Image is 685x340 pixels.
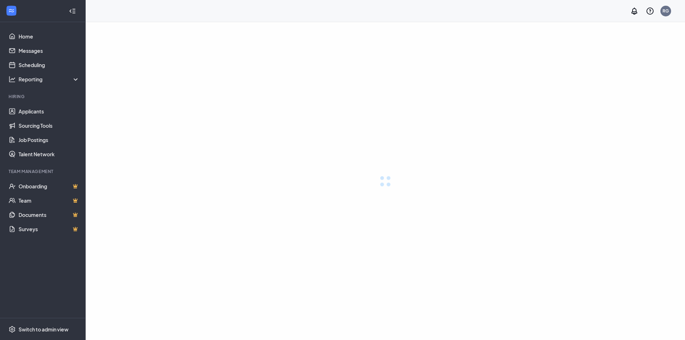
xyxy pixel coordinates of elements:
[8,7,15,14] svg: WorkstreamLogo
[19,147,80,161] a: Talent Network
[9,76,16,83] svg: Analysis
[19,29,80,44] a: Home
[19,104,80,118] a: Applicants
[9,93,78,100] div: Hiring
[9,326,16,333] svg: Settings
[19,222,80,236] a: SurveysCrown
[19,118,80,133] a: Sourcing Tools
[19,58,80,72] a: Scheduling
[663,8,669,14] div: RG
[19,326,68,333] div: Switch to admin view
[646,7,654,15] svg: QuestionInfo
[630,7,639,15] svg: Notifications
[19,179,80,193] a: OnboardingCrown
[19,76,80,83] div: Reporting
[19,44,80,58] a: Messages
[19,133,80,147] a: Job Postings
[9,168,78,174] div: Team Management
[19,193,80,208] a: TeamCrown
[19,208,80,222] a: DocumentsCrown
[69,7,76,15] svg: Collapse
